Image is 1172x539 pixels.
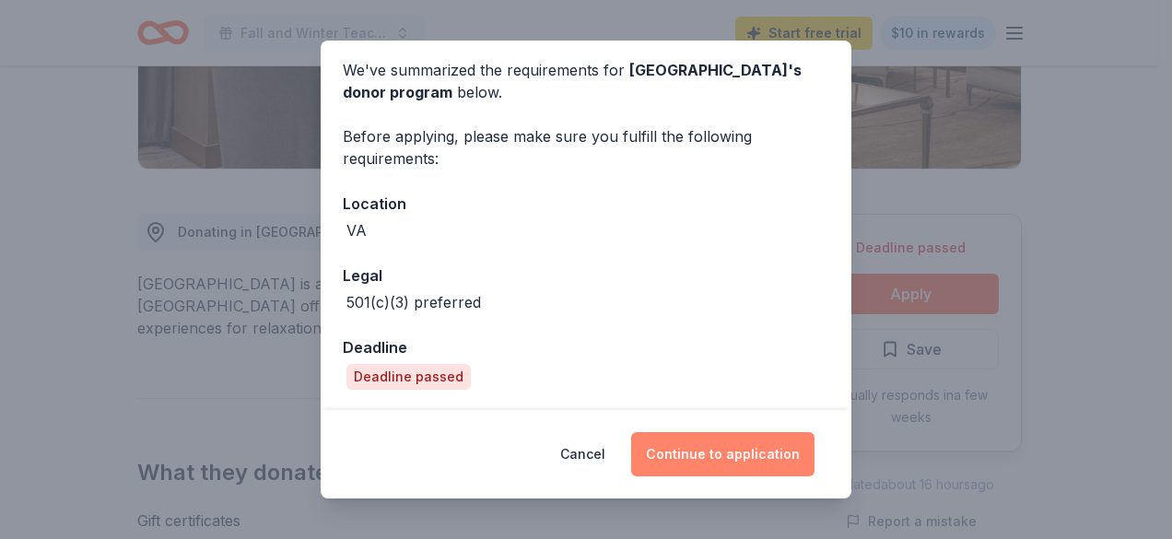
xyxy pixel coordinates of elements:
div: Before applying, please make sure you fulfill the following requirements: [343,125,829,170]
div: Legal [343,264,829,287]
div: 501(c)(3) preferred [346,291,481,313]
button: Cancel [560,432,605,476]
div: Location [343,192,829,216]
div: We've summarized the requirements for below. [343,59,829,103]
div: Deadline passed [346,364,471,390]
div: VA [346,219,367,241]
button: Continue to application [631,432,815,476]
div: Deadline [343,335,829,359]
